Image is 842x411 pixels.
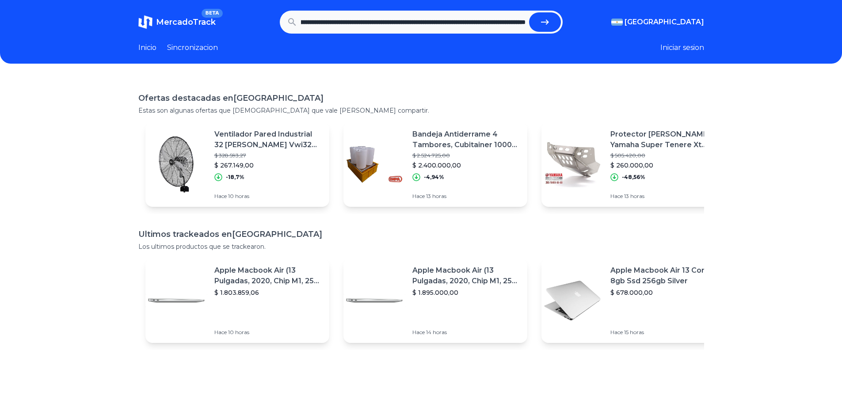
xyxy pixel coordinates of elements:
button: [GEOGRAPHIC_DATA] [611,17,704,27]
span: [GEOGRAPHIC_DATA] [625,17,704,27]
p: Hace 15 horas [610,329,718,336]
span: MercadoTrack [156,17,216,27]
a: MercadoTrackBETA [138,15,216,29]
p: $ 267.149,00 [214,161,322,170]
img: Featured image [541,133,603,195]
p: Estas son algunas ofertas que [DEMOGRAPHIC_DATA] que vale [PERSON_NAME] compartir. [138,106,704,115]
p: Hace 14 horas [412,329,520,336]
p: $ 260.000,00 [610,161,718,170]
p: -48,56% [622,174,645,181]
p: $ 2.400.000,00 [412,161,520,170]
p: Los ultimos productos que se trackearon. [138,242,704,251]
span: BETA [202,9,222,18]
p: Hace 13 horas [610,193,718,200]
a: Featured imageVentilador Pared Industrial 32 [PERSON_NAME] Vwi32 Ind [GEOGRAPHIC_DATA]! Estructur... [145,122,329,207]
h1: Ultimos trackeados en [GEOGRAPHIC_DATA] [138,228,704,240]
img: Featured image [145,133,207,195]
p: Hace 13 horas [412,193,520,200]
img: Featured image [145,270,207,331]
img: Argentina [611,19,623,26]
img: Featured image [343,133,405,195]
img: Featured image [541,270,603,331]
button: Iniciar sesion [660,42,704,53]
img: Featured image [343,270,405,331]
p: Apple Macbook Air (13 Pulgadas, 2020, Chip M1, 256 Gb De Ssd, 8 Gb De Ram) - Plata [412,265,520,286]
p: $ 1.895.000,00 [412,288,520,297]
p: Protector [PERSON_NAME] Yamaha Super Tenere Xt 1200 Ze Orig Ciclofo [610,129,718,150]
p: Bandeja Antiderrame 4 Tambores, Cubitainer 1000 Litros. [412,129,520,150]
p: Apple Macbook Air 13 Core I5 8gb Ssd 256gb Silver [610,265,718,286]
p: Hace 10 horas [214,193,322,200]
a: Sincronizacion [167,42,218,53]
p: Ventilador Pared Industrial 32 [PERSON_NAME] Vwi32 Ind [GEOGRAPHIC_DATA]! Estructura Negro Aspas ... [214,129,322,150]
p: $ 328.593,27 [214,152,322,159]
a: Featured imageApple Macbook Air 13 Core I5 8gb Ssd 256gb Silver$ 678.000,00Hace 15 horas [541,258,725,343]
a: Featured imageApple Macbook Air (13 Pulgadas, 2020, Chip M1, 256 Gb De Ssd, 8 Gb De Ram) - Plata$... [343,258,527,343]
h1: Ofertas destacadas en [GEOGRAPHIC_DATA] [138,92,704,104]
img: MercadoTrack [138,15,152,29]
p: $ 1.803.859,06 [214,288,322,297]
p: $ 678.000,00 [610,288,718,297]
p: -4,94% [424,174,444,181]
p: $ 2.524.725,00 [412,152,520,159]
a: Inicio [138,42,156,53]
a: Featured imageApple Macbook Air (13 Pulgadas, 2020, Chip M1, 256 Gb De Ssd, 8 Gb De Ram) - Plata$... [145,258,329,343]
p: Hace 10 horas [214,329,322,336]
p: Apple Macbook Air (13 Pulgadas, 2020, Chip M1, 256 Gb De Ssd, 8 Gb De Ram) - Plata [214,265,322,286]
a: Featured imageBandeja Antiderrame 4 Tambores, Cubitainer 1000 Litros.$ 2.524.725,00$ 2.400.000,00... [343,122,527,207]
a: Featured imageProtector [PERSON_NAME] Yamaha Super Tenere Xt 1200 Ze Orig Ciclofo$ 505.420,00$ 26... [541,122,725,207]
p: $ 505.420,00 [610,152,718,159]
p: -18,7% [226,174,244,181]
